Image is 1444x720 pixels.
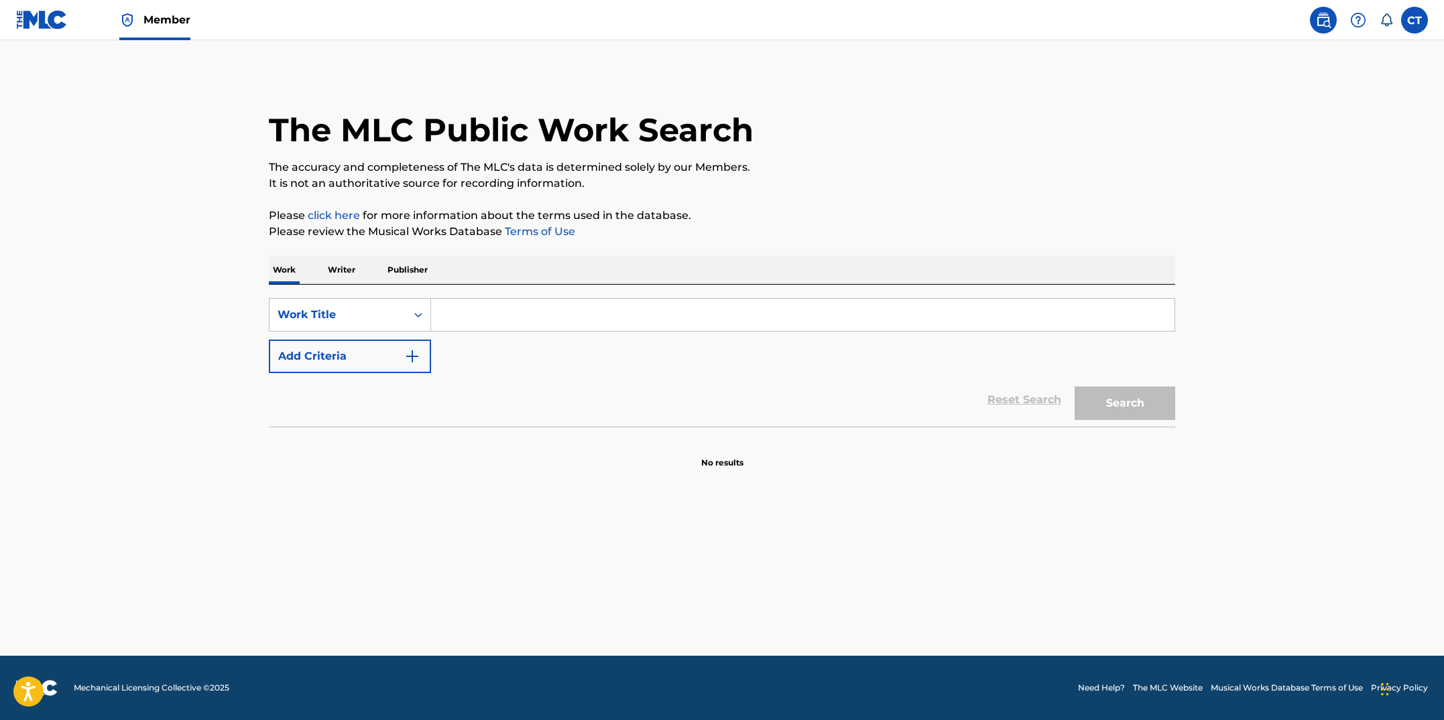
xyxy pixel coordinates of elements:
[269,208,1175,224] p: Please for more information about the terms used in the database.
[308,209,360,222] a: click here
[74,682,229,694] span: Mechanical Licensing Collective © 2025
[1401,7,1428,33] div: User Menu
[1381,669,1389,709] div: Drag
[269,256,300,284] p: Work
[278,307,398,323] div: Work Title
[269,175,1175,192] p: It is not an authoritative source for recording information.
[16,680,58,696] img: logo
[383,256,432,284] p: Publisher
[269,298,1175,427] form: Search Form
[1350,12,1366,28] img: help
[1078,682,1125,694] a: Need Help?
[1377,656,1444,720] iframe: Chat Widget
[16,10,68,29] img: MLC Logo
[143,12,190,27] span: Member
[1310,7,1337,33] a: Public Search
[701,441,743,469] p: No results
[324,256,359,284] p: Writer
[1211,682,1363,694] a: Musical Works Database Terms of Use
[1345,7,1372,33] div: Help
[269,340,431,373] button: Add Criteria
[502,225,575,238] a: Terms of Use
[269,159,1175,175] p: The accuracy and completeness of The MLC's data is determined solely by our Members.
[1315,12,1331,28] img: search
[404,348,420,364] img: 9d2ae6d4665cec9f34b9.svg
[1371,682,1428,694] a: Privacy Policy
[1380,13,1393,27] div: Notifications
[1133,682,1203,694] a: The MLC Website
[269,110,754,150] h1: The MLC Public Work Search
[119,12,135,28] img: Top Rightsholder
[269,224,1175,240] p: Please review the Musical Works Database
